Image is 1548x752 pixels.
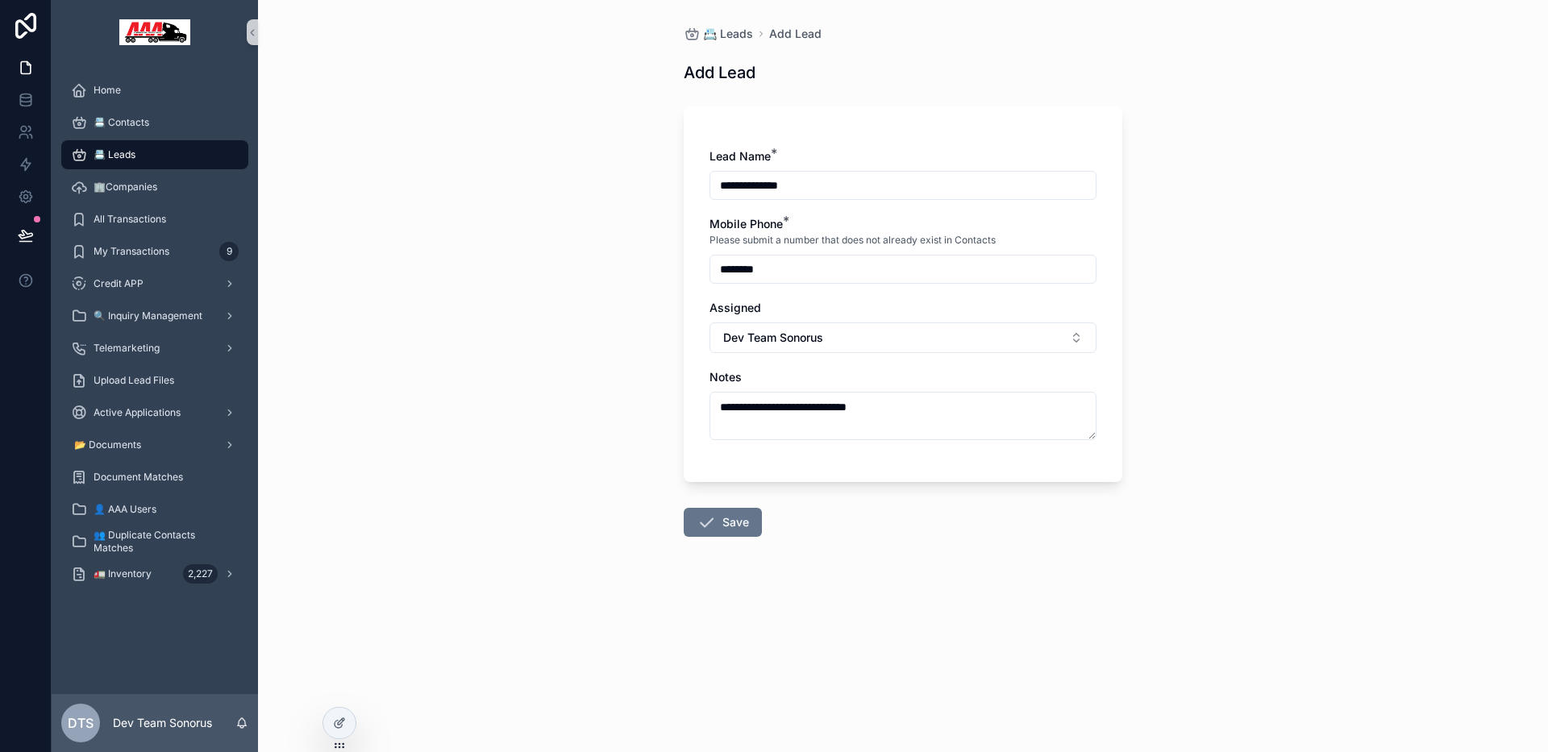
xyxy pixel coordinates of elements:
[113,715,212,731] p: Dev Team Sonorus
[61,76,248,105] a: Home
[709,301,761,314] span: Assigned
[74,438,141,451] span: 📂 Documents
[769,26,822,42] a: Add Lead
[61,108,248,137] a: 📇 Contacts
[709,370,742,384] span: Notes
[61,237,248,266] a: My Transactions9
[61,140,248,169] a: 📇 Leads
[94,374,174,387] span: Upload Lead Files
[94,342,160,355] span: Telemarketing
[61,430,248,459] a: 📂 Documents
[94,529,232,555] span: 👥 Duplicate Contacts Matches
[61,301,248,330] a: 🔍 Inquiry Management
[61,366,248,395] a: Upload Lead Files
[61,495,248,524] a: 👤 AAA Users
[703,26,753,42] span: 📇 Leads
[61,463,248,492] a: Document Matches
[61,334,248,363] a: Telemarketing
[684,26,753,42] a: 📇 Leads
[119,19,190,45] img: App logo
[68,713,94,733] span: DTS
[94,245,169,258] span: My Transactions
[684,61,755,84] h1: Add Lead
[94,277,144,290] span: Credit APP
[94,116,149,129] span: 📇 Contacts
[94,503,156,516] span: 👤 AAA Users
[723,330,823,346] span: Dev Team Sonorus
[94,406,181,419] span: Active Applications
[94,148,135,161] span: 📇 Leads
[52,64,258,609] div: scrollable content
[684,508,762,537] button: Save
[709,149,771,163] span: Lead Name
[94,310,202,322] span: 🔍 Inquiry Management
[94,181,157,193] span: 🏢Companies
[61,559,248,588] a: 🚛 Inventory2,227
[219,242,239,261] div: 9
[709,217,783,231] span: Mobile Phone
[61,398,248,427] a: Active Applications
[61,527,248,556] a: 👥 Duplicate Contacts Matches
[709,234,996,247] span: Please submit a number that does not already exist in Contacts
[94,567,152,580] span: 🚛 Inventory
[61,269,248,298] a: Credit APP
[94,471,183,484] span: Document Matches
[183,564,218,584] div: 2,227
[61,205,248,234] a: All Transactions
[94,213,166,226] span: All Transactions
[94,84,121,97] span: Home
[709,322,1096,353] button: Select Button
[61,172,248,202] a: 🏢Companies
